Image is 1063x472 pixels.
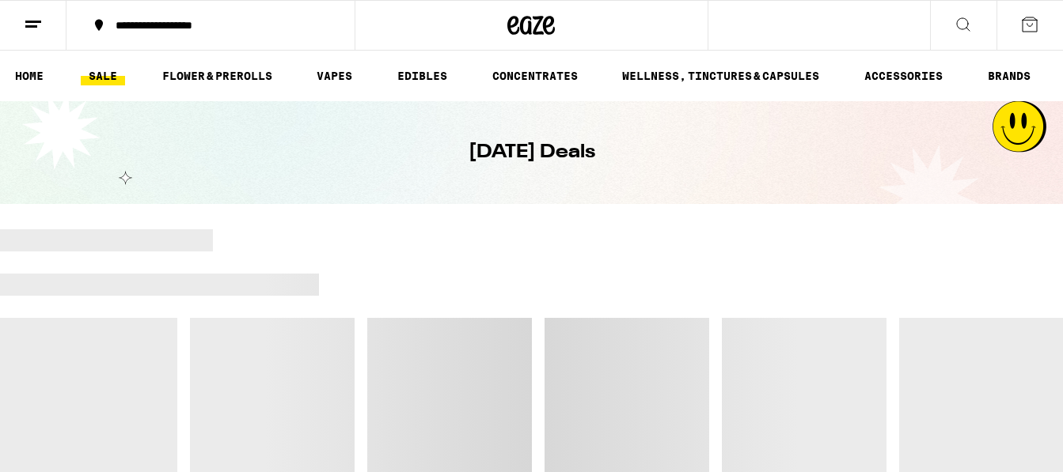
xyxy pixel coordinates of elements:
[856,66,951,85] a: ACCESSORIES
[614,66,827,85] a: WELLNESS, TINCTURES & CAPSULES
[389,66,455,85] a: EDIBLES
[484,66,586,85] a: CONCENTRATES
[469,139,595,166] h1: [DATE] Deals
[81,66,125,85] a: SALE
[309,66,360,85] a: VAPES
[980,66,1038,85] a: BRANDS
[7,66,51,85] a: HOME
[154,66,280,85] a: FLOWER & PREROLLS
